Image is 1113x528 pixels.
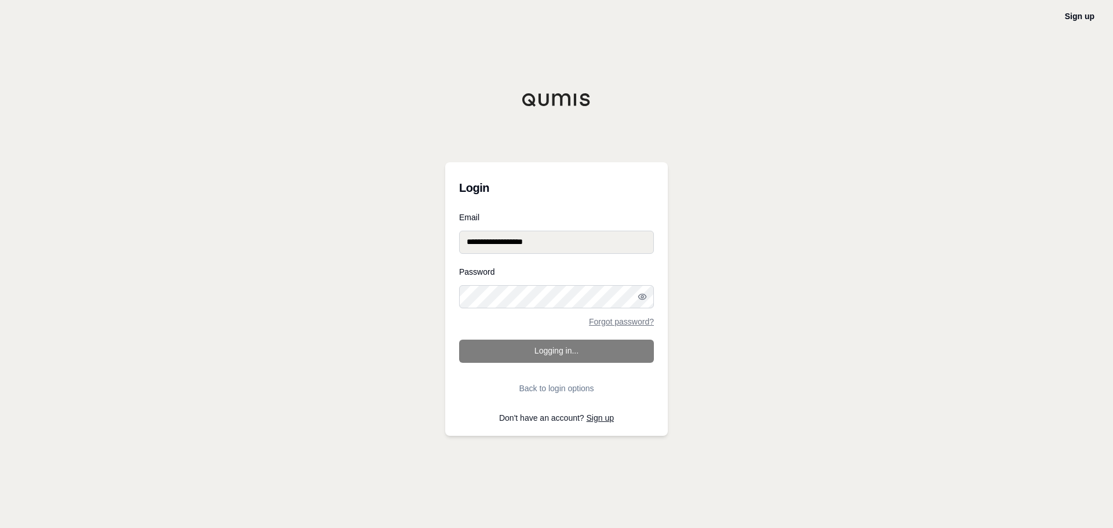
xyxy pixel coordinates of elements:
[522,93,591,107] img: Qumis
[459,213,654,221] label: Email
[1065,12,1094,21] a: Sign up
[459,176,654,199] h3: Login
[459,377,654,400] button: Back to login options
[459,268,654,276] label: Password
[589,318,654,326] a: Forgot password?
[587,413,614,423] a: Sign up
[459,414,654,422] p: Don't have an account?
